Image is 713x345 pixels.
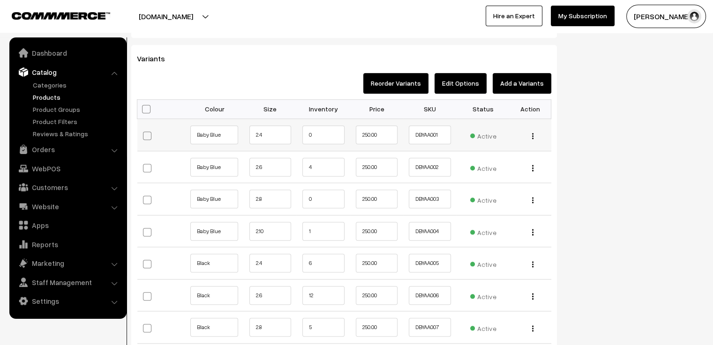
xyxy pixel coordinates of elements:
a: COMMMERCE [12,9,94,21]
a: Dashboard [12,44,123,61]
img: Menu [532,261,533,267]
span: Active [470,225,496,237]
a: Website [12,198,123,215]
img: Menu [532,133,533,139]
span: Active [470,321,496,333]
input: SKU [409,158,451,176]
span: Active [470,289,496,301]
a: WebPOS [12,160,123,177]
input: SKU [409,254,451,272]
img: Menu [532,325,533,331]
th: Action [510,99,551,119]
a: Hire an Expert [486,6,542,26]
input: SKU [409,318,451,337]
img: user [687,9,701,23]
span: Variants [137,54,176,63]
th: Colour [190,99,244,119]
input: SKU [409,190,451,208]
a: Categories [30,80,123,90]
input: 0 [302,190,345,208]
th: Price [350,99,404,119]
img: Menu [532,293,533,299]
input: SKU [409,286,451,305]
input: 12 [302,286,345,305]
button: Edit Options [435,73,487,94]
a: Reviews & Ratings [30,129,123,139]
a: Orders [12,141,123,158]
span: Active [470,193,496,205]
th: Size [244,99,297,119]
input: 0 [302,125,345,144]
a: Staff Management [12,274,123,291]
input: 6 [302,254,345,272]
button: [PERSON_NAME] C [626,5,706,28]
a: My Subscription [551,6,615,26]
a: Apps [12,217,123,234]
span: Active [470,257,496,269]
img: Menu [532,229,533,235]
span: Active [470,161,496,173]
input: 1 [302,222,345,241]
input: SKU [409,222,451,241]
a: Product Groups [30,104,123,114]
img: COMMMERCE [12,12,110,19]
a: Product Filters [30,117,123,126]
button: Add a Variants [493,73,551,94]
a: Catalog [12,64,123,81]
img: Menu [532,165,533,171]
a: Products [30,92,123,102]
button: [DOMAIN_NAME] [106,5,226,28]
a: Reports [12,236,123,253]
a: Marketing [12,255,123,272]
th: SKU [403,99,457,119]
button: Reorder Variants [363,73,428,94]
input: 5 [302,318,345,337]
input: 4 [302,158,345,176]
img: Menu [532,197,533,203]
a: Customers [12,179,123,196]
input: SKU [409,125,451,144]
th: Inventory [297,99,350,119]
a: Settings [12,293,123,309]
span: Active [470,129,496,141]
th: Status [457,99,510,119]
